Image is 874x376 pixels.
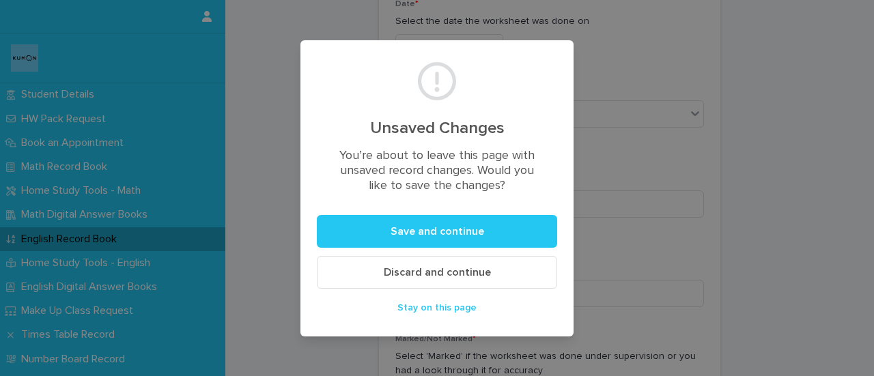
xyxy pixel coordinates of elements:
[397,303,477,313] span: Stay on this page
[317,297,557,319] button: Stay on this page
[317,215,557,248] button: Save and continue
[391,226,484,237] span: Save and continue
[384,267,491,278] span: Discard and continue
[333,119,541,139] h2: Unsaved Changes
[317,256,557,289] button: Discard and continue
[333,149,541,193] p: You’re about to leave this page with unsaved record changes. Would you like to save the changes?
